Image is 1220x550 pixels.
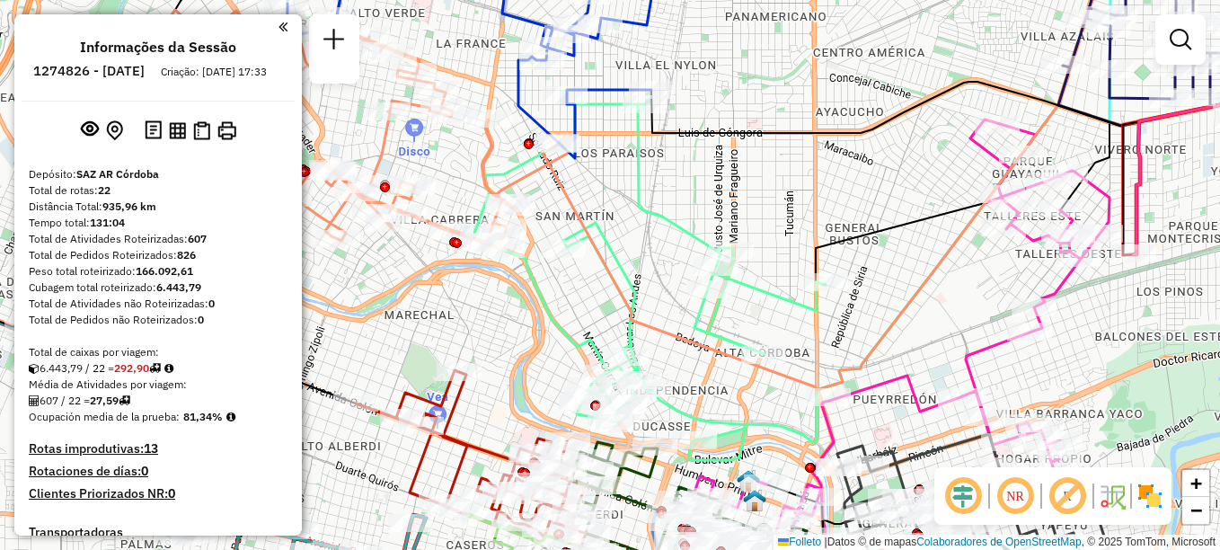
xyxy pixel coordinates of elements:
[29,182,287,199] div: Total de rotas:
[29,279,287,296] div: Cubagem total roteirizado:
[80,39,236,56] h4: Informações da Sessão
[29,247,287,263] div: Total de Pedidos Roteirizados:
[102,200,156,213] strong: 935,96 km
[136,264,193,278] strong: 166.092,61
[154,64,274,80] div: Criação: [DATE] 17:33
[141,117,165,145] button: Logs desbloquear sessão
[29,312,287,328] div: Total de Pedidos não Roteirizados:
[1182,497,1209,524] a: Alejar
[29,377,287,393] div: Média de Atividades por viagem:
[40,394,119,407] font: 607 / 22 =
[198,313,204,326] strong: 0
[156,280,201,294] strong: 6.443,79
[774,535,1220,550] div: Datos © de mapas , © 2025 TomTom, Microsoft
[278,16,287,37] a: Clique aqui para minimizar o painel
[29,395,40,406] i: Total de Atividades
[1163,22,1198,58] a: Exibir filtros
[190,118,214,144] button: Visualizar Romaneio
[90,216,125,229] strong: 131:04
[29,166,287,182] div: Depósito:
[737,469,760,492] img: UDC Cordoba
[29,215,287,231] div: Tempo total:
[141,463,148,479] strong: 0
[188,232,207,245] strong: 607
[29,363,40,374] i: Cubagem total roteirizado
[90,394,119,407] strong: 27,59
[40,361,149,375] font: 6.443,79 / 22 =
[825,536,827,548] span: |
[102,117,127,145] button: Centralizar mapa no depósito ou ponto de apoio
[1190,472,1202,494] span: +
[29,525,287,540] h4: Transportadoras
[1136,482,1164,510] img: Exibir/Ocultar setores
[183,410,223,423] strong: 81,34%
[119,395,130,406] i: Total de rotas
[29,296,287,312] div: Total de Atividades não Roteirizadas:
[743,489,766,512] img: UDC - Córdoba
[942,475,985,518] span: Ocultar deslocamento
[226,412,235,422] em: Média calculada utilizando a maior ocupação (%Peso ou %Cubagem) de cada rota da sessão. Rotas cro...
[149,363,161,374] i: Total de rotas
[165,118,190,142] button: Visualizar relatório de Roteirização
[916,536,1081,548] a: Colaboradores de OpenStreetMap
[994,475,1037,518] span: Ocultar NR
[144,440,158,457] strong: 13
[1182,470,1209,497] a: Acercar
[177,248,196,262] strong: 826
[316,22,352,62] a: Nova sessão e pesquisa
[29,231,287,247] div: Total de Atividades Roteirizadas:
[114,361,149,375] strong: 292,90
[29,486,287,501] h4: Clientes Priorizados NR:
[214,118,240,144] button: Imprimir Rotas
[76,167,159,181] strong: SAZ AR Córdoba
[208,297,215,310] strong: 0
[29,344,287,360] div: Total de caixas por viagem:
[77,116,102,145] button: Exibir sessão original
[98,183,111,197] strong: 22
[1098,482,1127,510] img: Fluxo de ruas
[168,485,175,501] strong: 0
[29,199,287,215] div: Distância Total:
[29,441,287,457] h4: Rotas improdutivas:
[29,263,287,279] div: Peso total roteirizado:
[33,63,145,79] h6: 1274826 - [DATE]
[778,536,821,548] a: Folleto
[29,464,287,479] h4: Rotaciones de días:
[1046,475,1089,518] span: Exibir rótulo
[1190,499,1202,521] span: −
[164,363,173,374] i: Meta Caixas/viagem: 325,98 Diferença: -33,08
[29,410,180,423] span: Ocupación media de la prueba:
